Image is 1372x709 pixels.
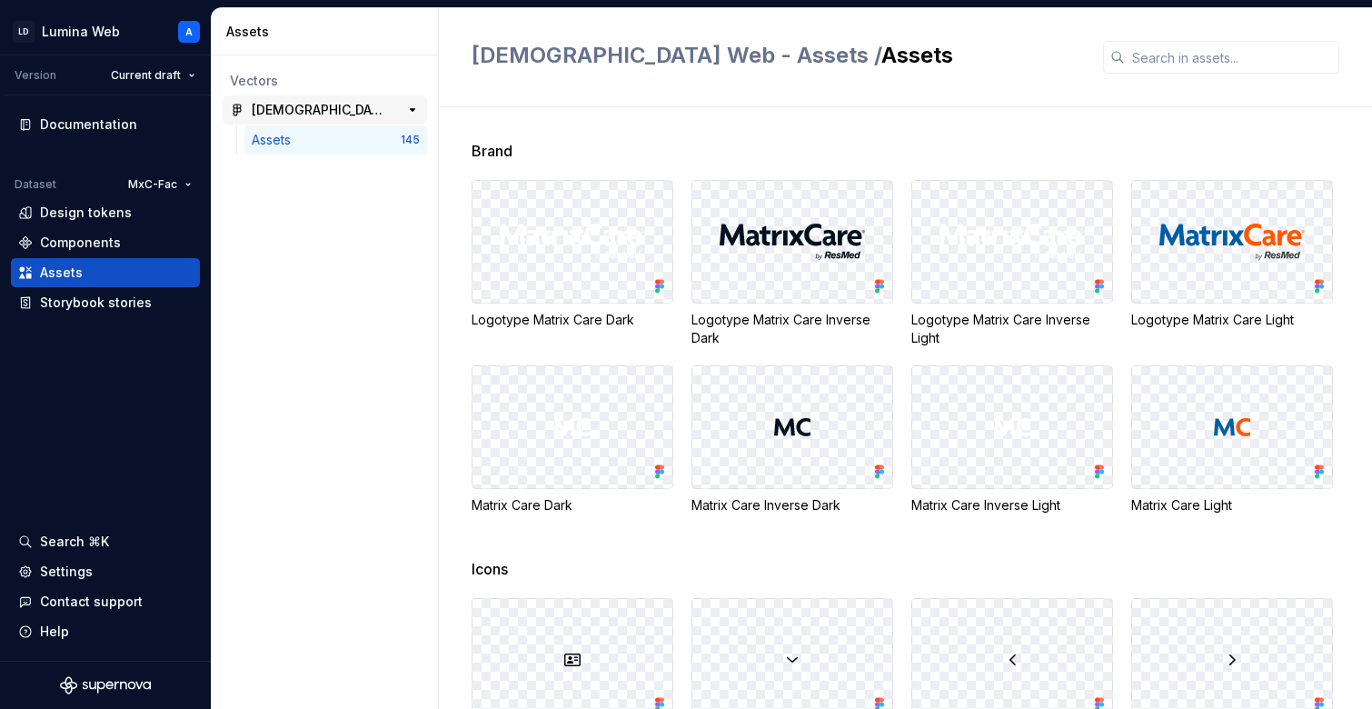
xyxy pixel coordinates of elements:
a: Components [11,228,200,257]
input: Search in assets... [1125,41,1339,74]
div: A [185,25,193,39]
div: Vectors [230,72,420,90]
div: Search ⌘K [40,533,109,551]
div: Assets [252,131,298,149]
div: Settings [40,563,93,581]
div: Matrix Care Inverse Light [911,496,1113,514]
div: Logotype Matrix Care Dark [472,311,673,329]
div: Logotype Matrix Care Light [1131,311,1333,329]
div: Help [40,623,69,641]
div: Contact support [40,593,143,611]
div: Version [15,68,56,83]
button: Contact support [11,587,200,616]
div: 145 [401,133,420,147]
div: Matrix Care Inverse Dark [691,496,893,514]
span: Current draft [111,68,181,83]
div: Matrix Care Light [1131,496,1333,514]
a: Assets [11,258,200,287]
div: Dataset [15,177,56,192]
div: Assets [40,264,83,282]
div: Logotype Matrix Care Inverse Light [911,311,1113,347]
h2: Assets [472,41,1081,70]
div: Design tokens [40,204,132,222]
svg: Supernova Logo [60,676,151,694]
div: Lumina Web [42,23,120,41]
a: Settings [11,557,200,586]
span: MxC-Fac [128,177,177,192]
div: Components [40,234,121,252]
a: Documentation [11,110,200,139]
a: Design tokens [11,198,200,227]
a: [DEMOGRAPHIC_DATA] Web - Assets [223,95,427,125]
span: Brand [472,140,512,162]
div: LD [13,21,35,43]
button: Help [11,617,200,646]
div: Logotype Matrix Care Inverse Dark [691,311,893,347]
div: Matrix Care Dark [472,496,673,514]
button: LDLumina WebA [4,12,207,51]
div: Assets [226,23,431,41]
button: Current draft [103,63,204,88]
a: Storybook stories [11,288,200,317]
a: Assets145 [244,125,427,155]
div: Documentation [40,115,137,134]
div: [DEMOGRAPHIC_DATA] Web - Assets [252,101,387,119]
span: [DEMOGRAPHIC_DATA] Web - Assets / [472,42,881,68]
div: Storybook stories [40,294,152,312]
span: Icons [472,558,508,580]
button: MxC-Fac [120,172,200,197]
button: Search ⌘K [11,527,200,556]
